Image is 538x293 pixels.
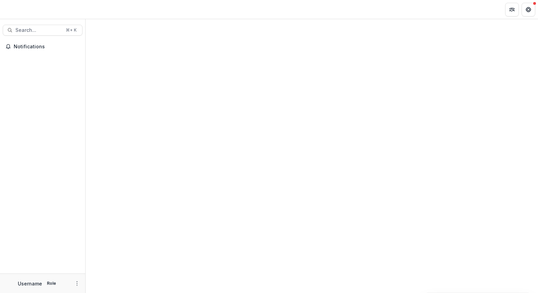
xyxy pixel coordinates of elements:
button: More [73,279,81,288]
p: Username [18,280,42,287]
button: Search... [3,25,82,36]
button: Get Help [522,3,535,16]
p: Role [45,280,58,286]
span: Notifications [14,44,80,50]
div: ⌘ + K [64,26,78,34]
button: Partners [505,3,519,16]
nav: breadcrumb [88,4,117,14]
button: Notifications [3,41,82,52]
span: Search... [15,27,62,33]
